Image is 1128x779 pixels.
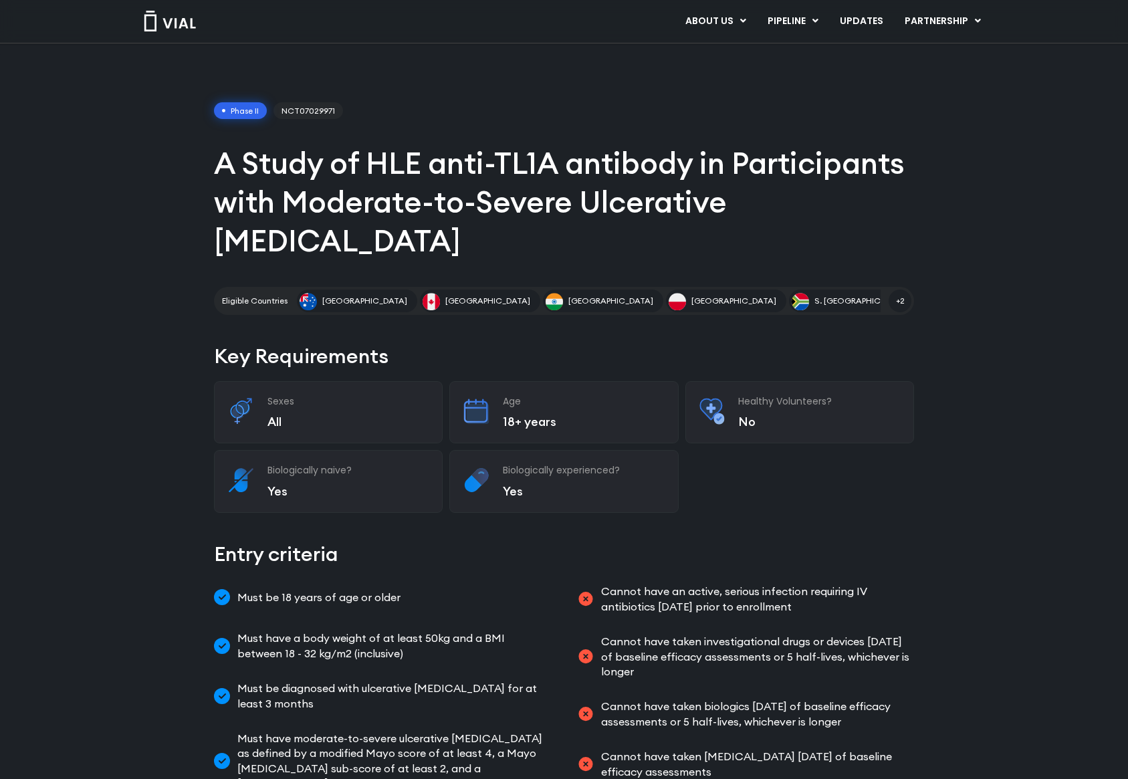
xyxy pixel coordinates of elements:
[598,699,915,729] span: Cannot have taken biologics [DATE] of baseline efficacy assessments or 5 half-lives, whichever is...
[267,395,429,407] h3: Sexes
[234,584,401,610] span: Must be 18 years of age or older
[273,102,343,120] span: NCT07029971
[143,11,197,31] img: Vial Logo
[546,293,563,310] img: India
[889,290,911,312] span: +2
[423,293,440,310] img: Canada
[503,483,665,499] p: Yes
[322,295,407,307] span: [GEOGRAPHIC_DATA]
[814,295,909,307] span: S. [GEOGRAPHIC_DATA]
[598,584,915,614] span: Cannot have an active, serious infection requiring IV antibiotics [DATE] prior to enrollment
[503,414,665,429] p: 18+ years
[757,10,828,33] a: PIPELINEMenu Toggle
[598,749,915,779] span: Cannot have taken [MEDICAL_DATA] [DATE] of baseline efficacy assessments
[214,144,914,260] h1: A Study of HLE anti-TL1A antibody in Participants with Moderate-to-Severe Ulcerative [MEDICAL_DATA]
[503,395,665,407] h3: Age
[503,464,665,476] h3: Biologically experienced?
[222,295,288,307] h2: Eligible Countries
[267,483,429,499] p: Yes
[445,295,530,307] span: [GEOGRAPHIC_DATA]
[234,631,551,661] span: Must have a body weight of at least 50kg and a BMI between 18 - 32 kg/m2 (inclusive)
[691,295,776,307] span: [GEOGRAPHIC_DATA]
[214,342,914,370] h2: Key Requirements
[738,414,900,429] p: No
[214,102,267,120] span: Phase II
[792,293,809,310] img: S. Africa
[267,464,429,476] h3: Biologically naive?
[669,293,686,310] img: Poland
[234,681,551,711] span: Must be diagnosed with ulcerative [MEDICAL_DATA] for at least 3 months
[568,295,653,307] span: [GEOGRAPHIC_DATA]
[267,414,429,429] p: All
[675,10,756,33] a: ABOUT USMenu Toggle
[598,634,915,679] span: Cannot have taken investigational drugs or devices [DATE] of baseline efficacy assessments or 5 h...
[738,395,900,407] h3: Healthy Volunteers?
[300,293,317,310] img: Australia
[829,10,893,33] a: UPDATES
[214,540,914,568] h2: Entry criteria
[894,10,992,33] a: PARTNERSHIPMenu Toggle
